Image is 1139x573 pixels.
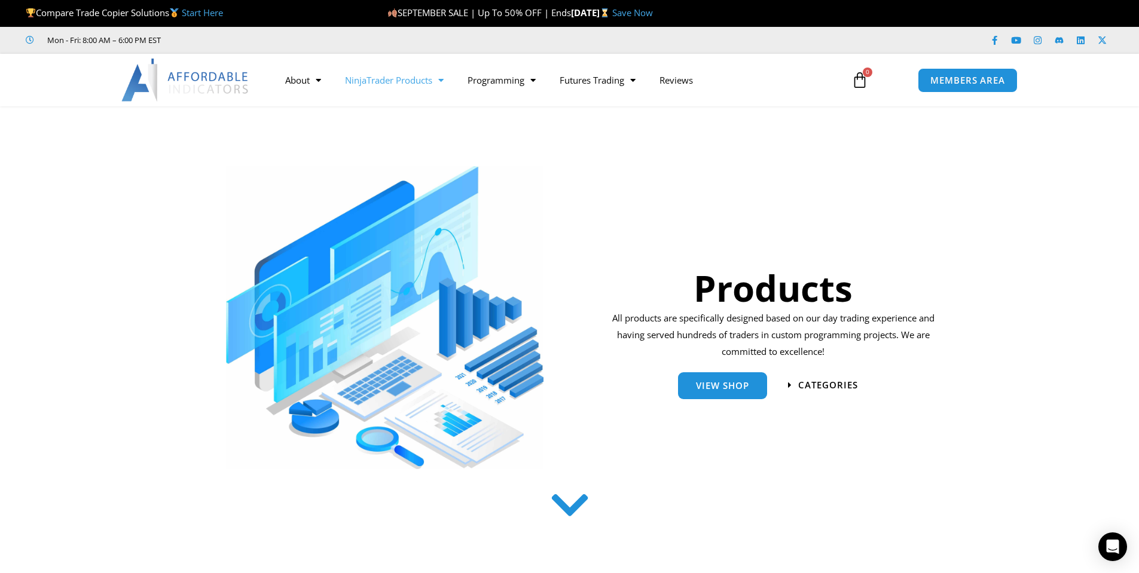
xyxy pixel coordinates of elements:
[333,66,456,94] a: NinjaTrader Products
[678,372,767,399] a: View Shop
[548,66,648,94] a: Futures Trading
[226,166,543,469] img: ProductsSection scaled | Affordable Indicators – NinjaTrader
[863,68,872,77] span: 0
[571,7,612,19] strong: [DATE]
[388,8,397,17] img: 🍂
[273,66,838,94] nav: Menu
[608,310,939,360] p: All products are specifically designed based on our day trading experience and having served hund...
[788,381,858,390] a: categories
[26,7,223,19] span: Compare Trade Copier Solutions
[44,33,161,47] span: Mon - Fri: 8:00 AM – 6:00 PM EST
[456,66,548,94] a: Programming
[648,66,705,94] a: Reviews
[182,7,223,19] a: Start Here
[918,68,1018,93] a: MEMBERS AREA
[273,66,333,94] a: About
[798,381,858,390] span: categories
[833,63,886,97] a: 0
[178,34,357,46] iframe: Customer reviews powered by Trustpilot
[387,7,571,19] span: SEPTEMBER SALE | Up To 50% OFF | Ends
[170,8,179,17] img: 🥇
[1098,532,1127,561] div: Open Intercom Messenger
[696,381,749,390] span: View Shop
[26,8,35,17] img: 🏆
[600,8,609,17] img: ⌛
[930,76,1005,85] span: MEMBERS AREA
[612,7,653,19] a: Save Now
[121,59,250,102] img: LogoAI | Affordable Indicators – NinjaTrader
[608,263,939,313] h1: Products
